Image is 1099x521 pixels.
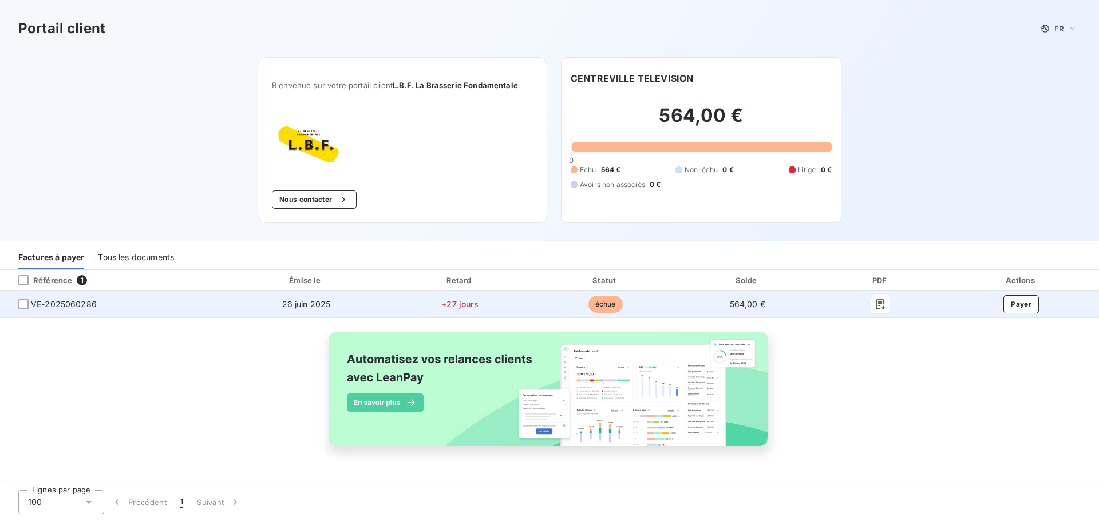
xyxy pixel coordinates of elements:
[441,299,478,309] span: +27 jours
[9,275,72,285] div: Référence
[180,496,183,508] span: 1
[571,104,832,138] h2: 564,00 €
[722,165,733,175] span: 0 €
[318,325,781,466] img: banner
[601,165,621,175] span: 564 €
[28,496,42,508] span: 100
[104,490,173,514] button: Précédent
[18,18,105,39] h3: Portail client
[389,275,531,286] div: Retard
[272,117,345,172] img: Company logo
[580,180,645,190] span: Avoirs non associés
[282,299,331,309] span: 26 juin 2025
[393,81,518,90] span: L.B.F. La Brasserie Fondamentale
[228,275,384,286] div: Émise le
[272,81,533,90] span: Bienvenue sur votre portail client .
[821,165,832,175] span: 0 €
[730,299,765,309] span: 564,00 €
[820,275,941,286] div: PDF
[18,245,84,269] div: Factures à payer
[571,71,693,85] h6: CENTREVILLE TELEVISION
[98,245,174,269] div: Tous les documents
[272,190,357,209] button: Nous contacter
[679,275,815,286] div: Solde
[569,156,574,165] span: 0
[685,165,718,175] span: Non-échu
[588,296,623,313] span: échue
[798,165,816,175] span: Litige
[650,180,661,190] span: 0 €
[77,275,87,285] span: 1
[1003,295,1039,313] button: Payer
[946,275,1097,286] div: Actions
[173,490,190,514] button: 1
[580,165,596,175] span: Échu
[1054,24,1064,33] span: FR
[190,490,248,514] button: Suivant
[536,275,675,286] div: Statut
[31,299,97,310] span: VE-2025060286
